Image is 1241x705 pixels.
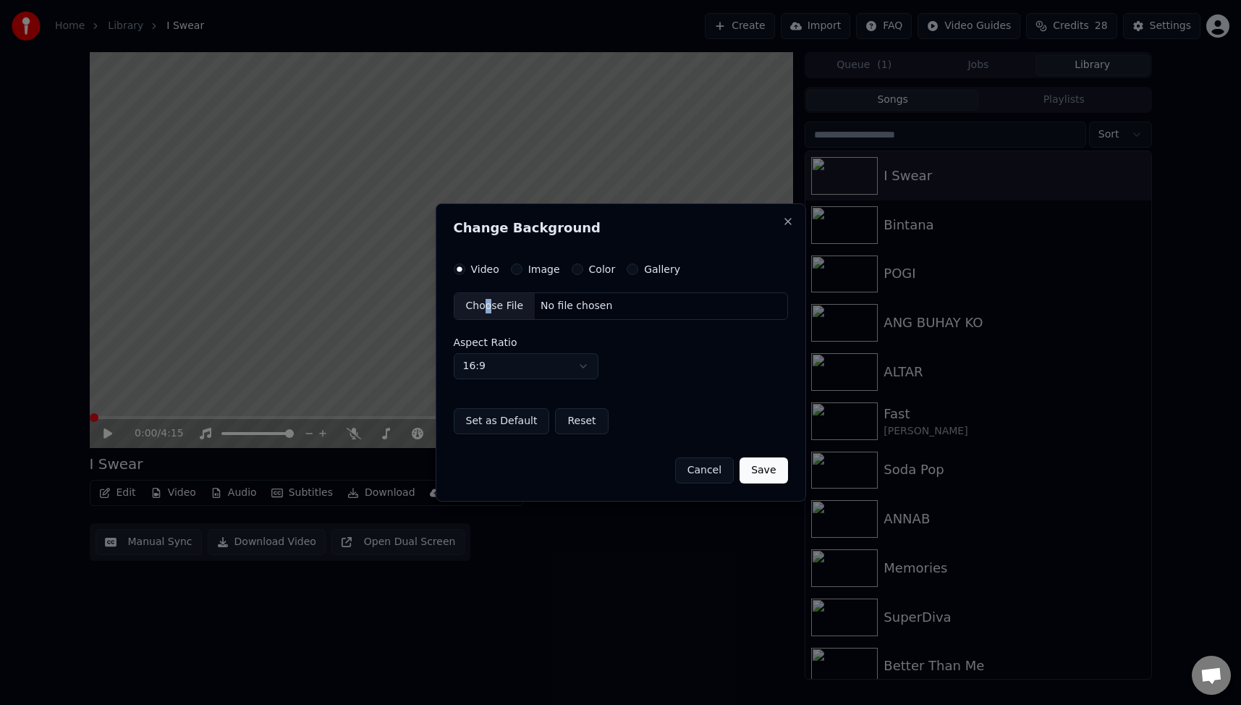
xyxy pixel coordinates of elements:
[555,408,608,434] button: Reset
[675,457,734,484] button: Cancel
[454,337,788,347] label: Aspect Ratio
[535,299,618,313] div: No file chosen
[528,264,560,274] label: Image
[589,264,616,274] label: Color
[454,293,535,319] div: Choose File
[471,264,499,274] label: Video
[454,408,550,434] button: Set as Default
[740,457,787,484] button: Save
[644,264,680,274] label: Gallery
[454,221,788,235] h2: Change Background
